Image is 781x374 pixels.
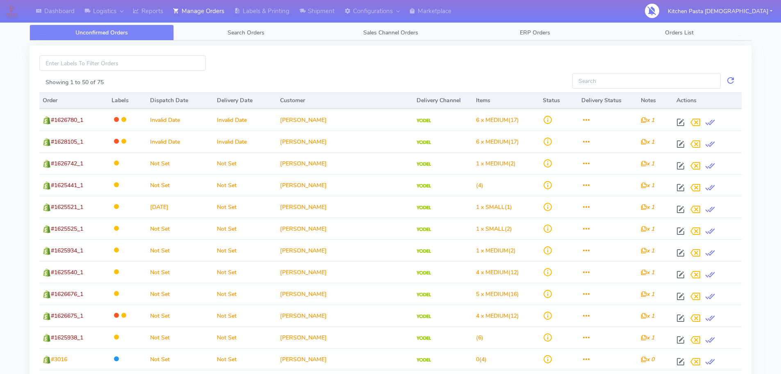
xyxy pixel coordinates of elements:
[214,283,277,305] td: Not Set
[277,261,413,283] td: [PERSON_NAME]
[277,109,413,131] td: [PERSON_NAME]
[51,312,83,320] span: #1626675_1
[51,138,83,146] span: #1628105_1
[417,140,431,145] img: Yodel
[228,29,264,37] span: Search Orders
[51,225,83,233] span: #1625525_1
[277,196,413,218] td: [PERSON_NAME]
[476,247,516,255] span: (2)
[641,334,654,342] i: x 1
[147,131,214,152] td: Invalid Date
[476,356,479,363] span: 0
[51,247,83,255] span: #1625934_1
[417,184,431,188] img: Yodel
[476,203,512,211] span: (1)
[476,290,519,298] span: (16)
[641,290,654,298] i: x 1
[214,305,277,326] td: Not Set
[476,203,505,211] span: 1 x SMALL
[641,356,654,363] i: x 0
[540,92,578,109] th: Status
[214,348,277,370] td: Not Set
[214,109,277,131] td: Invalid Date
[665,29,694,37] span: Orders List
[277,326,413,348] td: [PERSON_NAME]
[417,227,431,232] img: Yodel
[473,92,540,109] th: Items
[476,225,512,233] span: (2)
[417,119,431,123] img: Yodel
[108,92,147,109] th: Labels
[417,314,431,319] img: Yodel
[147,239,214,261] td: Not Set
[277,348,413,370] td: [PERSON_NAME]
[277,152,413,174] td: [PERSON_NAME]
[147,305,214,326] td: Not Set
[476,268,508,276] span: 4 x MEDIUM
[572,73,721,88] input: Search
[147,218,214,239] td: Not Set
[277,305,413,326] td: [PERSON_NAME]
[147,261,214,283] td: Not Set
[214,174,277,196] td: Not Set
[641,138,654,146] i: x 1
[641,203,654,211] i: x 1
[520,29,550,37] span: ERP Orders
[51,160,83,167] span: #1626742_1
[476,138,508,146] span: 6 x MEDIUM
[147,152,214,174] td: Not Set
[39,92,108,109] th: Order
[417,206,431,210] img: Yodel
[476,356,487,363] span: (4)
[417,271,431,275] img: Yodel
[641,116,654,124] i: x 1
[476,225,505,233] span: 1 x SMALL
[147,174,214,196] td: Not Set
[578,92,638,109] th: Delivery Status
[277,174,413,196] td: [PERSON_NAME]
[39,55,206,71] input: Enter Labels To Filter Orders
[476,290,508,298] span: 5 x MEDIUM
[417,162,431,166] img: Yodel
[641,247,654,255] i: x 1
[638,92,673,109] th: Notes
[641,181,654,189] i: x 1
[417,358,431,362] img: Yodel
[147,92,214,109] th: Dispatch Date
[641,225,654,233] i: x 1
[51,181,83,189] span: #1625441_1
[147,109,214,131] td: Invalid Date
[147,283,214,305] td: Not Set
[147,348,214,370] td: Not Set
[147,196,214,218] td: [DATE]
[476,312,508,320] span: 4 x MEDIUM
[476,116,508,124] span: 6 x MEDIUM
[417,336,431,340] img: Yodel
[662,3,779,20] button: Kitchen Pasta [DEMOGRAPHIC_DATA]
[277,218,413,239] td: [PERSON_NAME]
[51,356,67,363] span: #3016
[673,92,742,109] th: Actions
[214,92,277,109] th: Delivery Date
[417,293,431,297] img: Yodel
[214,239,277,261] td: Not Set
[641,160,654,167] i: x 1
[277,283,413,305] td: [PERSON_NAME]
[51,203,83,211] span: #1625521_1
[476,138,519,146] span: (17)
[277,92,413,109] th: Customer
[476,160,516,167] span: (2)
[413,92,473,109] th: Delivery Channel
[214,326,277,348] td: Not Set
[214,131,277,152] td: Invalid Date
[476,312,519,320] span: (12)
[476,116,519,124] span: (17)
[214,218,277,239] td: Not Set
[641,312,654,320] i: x 1
[51,116,83,124] span: #1626780_1
[363,29,418,37] span: Sales Channel Orders
[214,152,277,174] td: Not Set
[417,249,431,253] img: Yodel
[51,290,83,298] span: #1626676_1
[277,239,413,261] td: [PERSON_NAME]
